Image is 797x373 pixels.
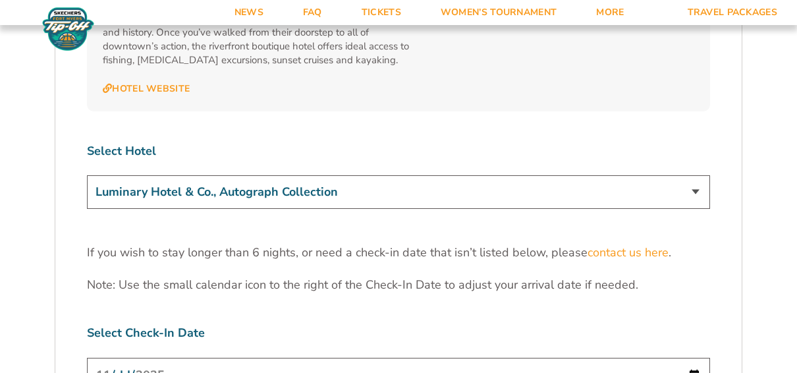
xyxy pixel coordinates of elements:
[87,244,710,261] p: If you wish to stay longer than 6 nights, or need a check-in date that isn’t listed below, please .
[87,143,710,159] label: Select Hotel
[87,277,710,293] p: Note: Use the small calendar icon to the right of the Check-In Date to adjust your arrival date i...
[588,244,669,261] a: contact us here
[40,7,97,51] img: Fort Myers Tip-Off
[103,83,190,95] a: Hotel Website
[87,325,710,341] label: Select Check-In Date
